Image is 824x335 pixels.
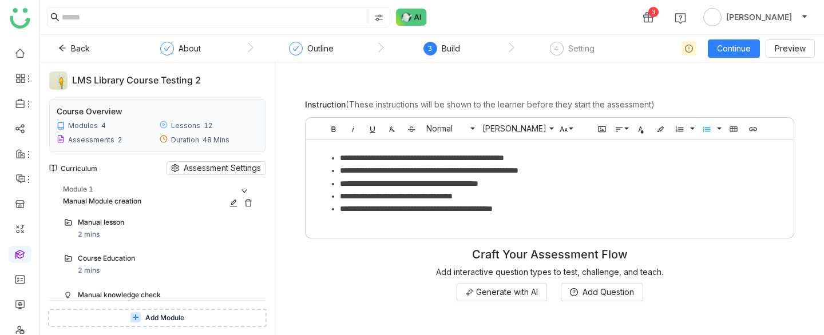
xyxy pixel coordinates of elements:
img: help.svg [675,13,686,24]
span: [PERSON_NAME] [726,11,792,23]
div: About [179,42,201,55]
div: Manual lesson [78,217,229,228]
div: 4 [101,121,106,130]
div: Course Education [78,253,229,264]
div: Modules [68,121,98,130]
div: 2 [118,135,122,144]
button: Clear Formatting [383,120,401,137]
div: 3 [648,7,659,17]
button: Text Color [632,120,649,137]
button: Continue [708,39,760,58]
div: Instruction [296,96,664,113]
span: Add Module [145,313,184,324]
button: Normal [422,120,476,137]
img: search-type.svg [374,13,383,22]
button: Preview [766,39,815,58]
div: Manual knowledge check [78,290,229,301]
span: Back [71,42,90,55]
button: Unordered List [698,120,715,137]
div: Outline [289,42,334,62]
span: 4 [554,44,558,53]
span: Continue [717,42,751,55]
span: (These instructions will be shown to the learner before they start the assessment) [346,99,655,109]
span: [PERSON_NAME] [480,123,549,133]
div: Module 1 [63,184,257,195]
div: 3Build [423,42,460,62]
div: Curriculum [49,164,97,173]
img: avatar [703,8,722,26]
div: Outline [307,42,334,55]
div: Lessons [171,121,200,130]
div: Setting [568,42,595,55]
div: Module 1Manual Module creation [49,184,257,208]
button: Add Question [561,283,643,301]
button: Align [613,120,630,137]
img: ask-buddy-normal.svg [396,9,427,26]
button: Insert Image (⌘P) [593,120,611,137]
div: Add interactive question types to test, challenge, and teach. [284,266,815,278]
img: lms-folder.svg [64,254,72,262]
button: [PERSON_NAME] [701,8,810,26]
div: Craft Your Assessment Flow [284,248,815,261]
span: Preview [775,42,806,55]
button: Unordered List [714,120,723,137]
div: Assessments [68,135,114,144]
span: Assessment Settings [184,162,261,174]
span: Normal [424,123,470,133]
div: 48 Mins [203,135,229,144]
button: Insert Link (⌘K) [744,120,762,137]
button: [PERSON_NAME] [478,120,555,137]
button: Insert Table [725,120,742,137]
div: Course Overview [57,106,122,116]
button: Underline (⌘U) [364,120,381,137]
button: Italic (⌘I) [344,120,362,137]
span: Generate with AI [476,286,538,298]
div: Build [442,42,460,55]
button: Ordered List [687,120,696,137]
button: Strikethrough (⌘S) [403,120,420,137]
div: 4Setting [550,42,595,62]
span: 3 [428,44,432,53]
span: Add Question [583,286,634,298]
div: About [160,42,201,62]
div: 2 mins [78,265,100,276]
button: Back [49,39,99,58]
img: lms-folder.svg [64,218,72,226]
div: Manual Module creation [63,196,233,207]
button: Background Color [652,120,669,137]
button: Add Module [48,309,267,327]
img: logo [10,8,30,29]
div: 12 [204,121,212,130]
button: Font Size [557,120,575,137]
button: Bold (⌘B) [325,120,342,137]
button: Ordered List [671,120,688,137]
button: Assessment Settings [167,161,266,175]
div: 2 mins [78,229,100,240]
button: Generate with AI [457,283,547,301]
div: LMS Library course testing 2 [72,73,243,88]
img: knowledge_check.svg [64,291,72,299]
div: Duration [171,135,199,144]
